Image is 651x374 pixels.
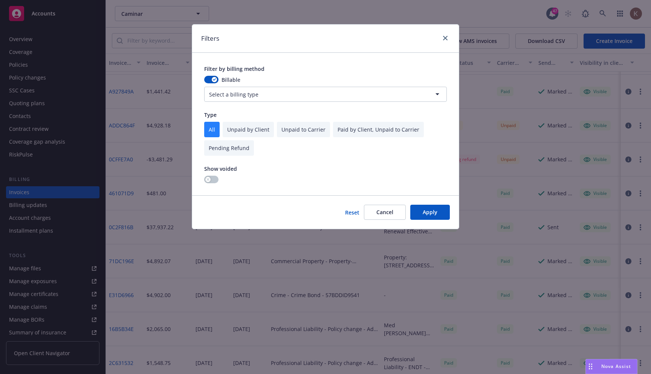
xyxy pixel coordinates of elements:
[204,65,264,72] span: Filter by billing method
[601,363,631,369] span: Nova Assist
[345,208,359,216] button: Reset
[364,205,406,220] button: Cancel
[410,205,450,220] button: Apply
[204,76,447,84] div: Billable
[201,34,219,43] h1: Filters
[204,165,237,172] span: Show voided
[441,34,450,43] a: close
[586,359,595,374] div: Drag to move
[204,111,217,118] span: Type
[585,359,637,374] button: Nova Assist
